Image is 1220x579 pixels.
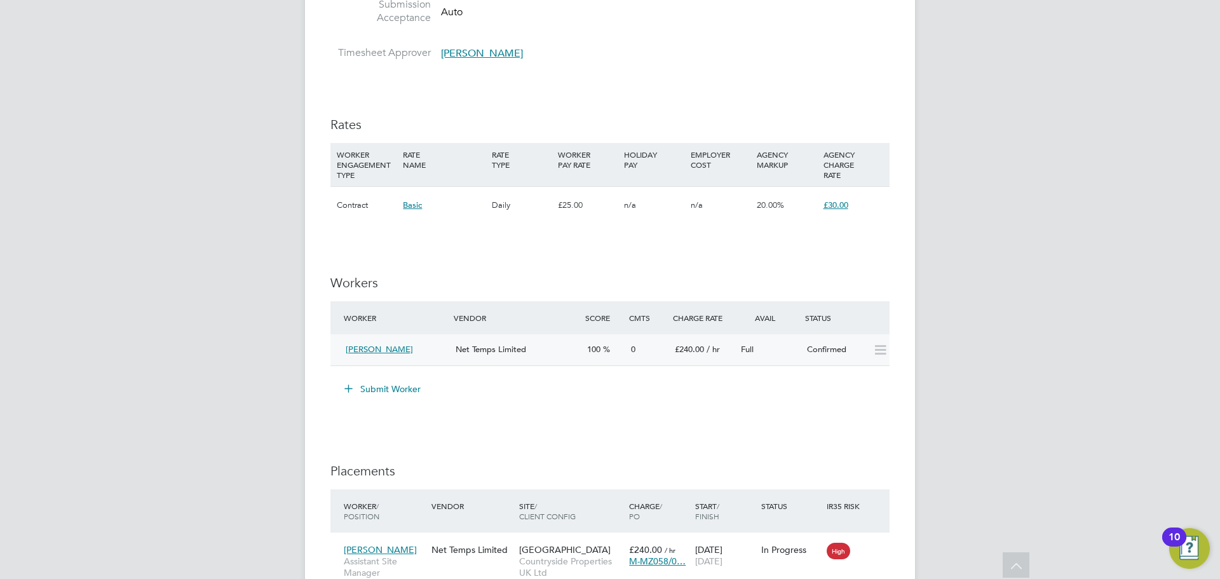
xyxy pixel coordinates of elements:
[334,187,400,224] div: Contract
[626,494,692,528] div: Charge
[621,143,687,176] div: HOLIDAY PAY
[736,306,802,329] div: Avail
[555,187,621,224] div: £25.00
[330,116,890,133] h3: Rates
[441,47,523,60] span: [PERSON_NAME]
[344,501,379,521] span: / Position
[670,306,736,329] div: Charge Rate
[827,543,850,559] span: High
[428,538,516,562] div: Net Temps Limited
[675,344,704,355] span: £240.00
[400,143,488,176] div: RATE NAME
[451,306,582,329] div: Vendor
[1169,528,1210,569] button: Open Resource Center, 10 new notifications
[802,339,868,360] div: Confirmed
[757,200,784,210] span: 20.00%
[754,143,820,176] div: AGENCY MARKUP
[346,344,413,355] span: [PERSON_NAME]
[761,544,821,555] div: In Progress
[516,494,626,528] div: Site
[403,200,422,210] span: Basic
[691,200,703,210] span: n/a
[341,537,890,548] a: [PERSON_NAME]Assistant Site ManagerNet Temps Limited[GEOGRAPHIC_DATA]Countryside Properties UK Lt...
[456,344,526,355] span: Net Temps Limited
[758,494,824,517] div: Status
[555,143,621,176] div: WORKER PAY RATE
[692,538,758,573] div: [DATE]
[629,544,662,555] span: £240.00
[428,494,516,517] div: Vendor
[695,501,719,521] span: / Finish
[489,143,555,176] div: RATE TYPE
[802,306,890,329] div: Status
[344,544,417,555] span: [PERSON_NAME]
[707,344,720,355] span: / hr
[1169,537,1180,554] div: 10
[626,306,670,329] div: Cmts
[519,501,576,521] span: / Client Config
[823,200,848,210] span: £30.00
[341,494,428,528] div: Worker
[489,187,555,224] div: Daily
[624,200,636,210] span: n/a
[330,275,890,291] h3: Workers
[330,46,431,60] label: Timesheet Approver
[631,344,635,355] span: 0
[330,463,890,479] h3: Placements
[692,494,758,528] div: Start
[341,306,451,329] div: Worker
[820,143,886,186] div: AGENCY CHARGE RATE
[665,545,675,555] span: / hr
[741,344,754,355] span: Full
[629,555,686,567] span: M-MZ058/0…
[519,555,623,578] span: Countryside Properties UK Ltd
[519,544,611,555] span: [GEOGRAPHIC_DATA]
[695,555,722,567] span: [DATE]
[688,143,754,176] div: EMPLOYER COST
[334,143,400,186] div: WORKER ENGAGEMENT TYPE
[582,306,626,329] div: Score
[344,555,425,578] span: Assistant Site Manager
[823,494,867,517] div: IR35 Risk
[587,344,600,355] span: 100
[441,5,463,18] span: Auto
[335,379,431,399] button: Submit Worker
[629,501,662,521] span: / PO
